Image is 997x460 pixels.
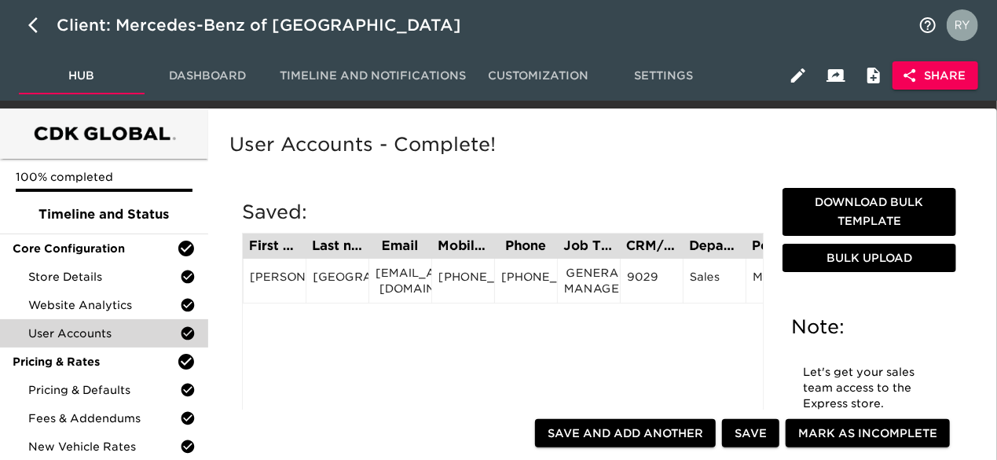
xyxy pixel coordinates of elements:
span: Timeline and Status [13,205,196,224]
button: Client View [817,57,855,94]
h5: Saved: [242,200,764,225]
div: Sales [690,269,739,293]
span: Store Details [28,269,180,285]
span: Core Configuration [13,241,177,256]
span: User Accounts [28,326,180,341]
span: Download Bulk Template [789,193,950,231]
div: Client: Mercedes-Benz of [GEOGRAPHIC_DATA] [57,13,483,38]
span: Website Analytics [28,297,180,313]
div: First name [249,240,299,252]
img: Profile [947,9,978,41]
div: [PERSON_NAME] [250,269,299,293]
span: Pricing & Defaults [28,382,180,398]
div: Department [689,240,739,252]
button: notifications [909,6,947,44]
span: Mark as Incomplete [798,424,937,443]
span: Settings [610,66,717,86]
div: GENERAL MANAGER [564,265,614,296]
button: Edit Hub [779,57,817,94]
div: Manager [753,269,802,293]
div: [GEOGRAPHIC_DATA] [313,269,362,293]
span: Save and Add Another [548,424,703,443]
span: Share [905,66,966,86]
span: Bulk Upload [789,248,950,268]
p: 100% completed [16,169,192,185]
button: Share [893,61,978,90]
span: Dashboard [154,66,261,86]
div: Job Title [563,240,614,252]
div: [EMAIL_ADDRESS][DOMAIN_NAME] [376,265,425,296]
div: Permission Set [752,240,802,252]
span: New Vehicle Rates [28,439,180,454]
button: Download Bulk Template [783,188,956,236]
span: Pricing & Rates [13,354,177,370]
button: Save and Add Another [535,419,716,448]
span: Customization [485,66,592,86]
span: Fees & Addendums [28,410,180,426]
button: Bulk Upload [783,244,956,273]
div: Phone [500,240,551,252]
div: CRM/User ID [626,240,676,252]
button: Mark as Incomplete [786,419,950,448]
span: Timeline and Notifications [280,66,466,86]
h5: User Accounts - Complete! [229,132,969,157]
div: 9029 [627,269,676,293]
div: Mobile Phone [438,240,488,252]
div: [PHONE_NUMBER] [438,269,488,293]
p: Let's get your sales team access to the Express store. [804,365,935,412]
div: Email [375,240,425,252]
button: Save [722,419,779,448]
span: Hub [28,66,135,86]
div: [PHONE_NUMBER] [501,269,551,293]
div: Last name [312,240,362,252]
h5: Note: [792,315,947,340]
span: Save [735,424,767,443]
button: Internal Notes and Comments [855,57,893,94]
